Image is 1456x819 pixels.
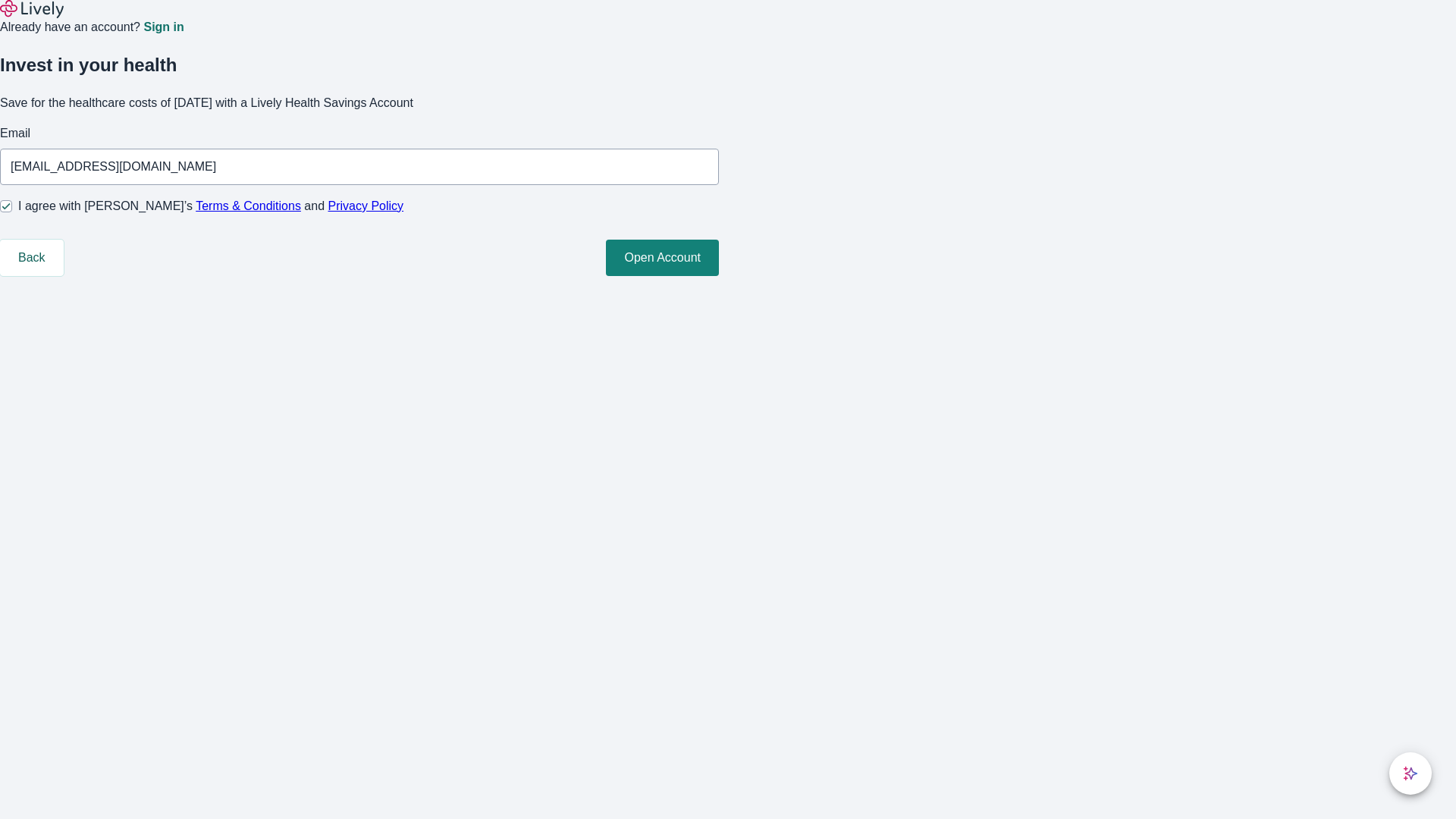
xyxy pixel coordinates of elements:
button: Open Account [606,240,719,276]
span: I agree with [PERSON_NAME]’s and [18,197,403,215]
svg: Lively AI Assistant [1403,766,1418,781]
button: chat [1389,752,1432,795]
a: Terms & Conditions [196,199,301,212]
a: Privacy Policy [328,199,404,212]
a: Sign in [143,21,184,33]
